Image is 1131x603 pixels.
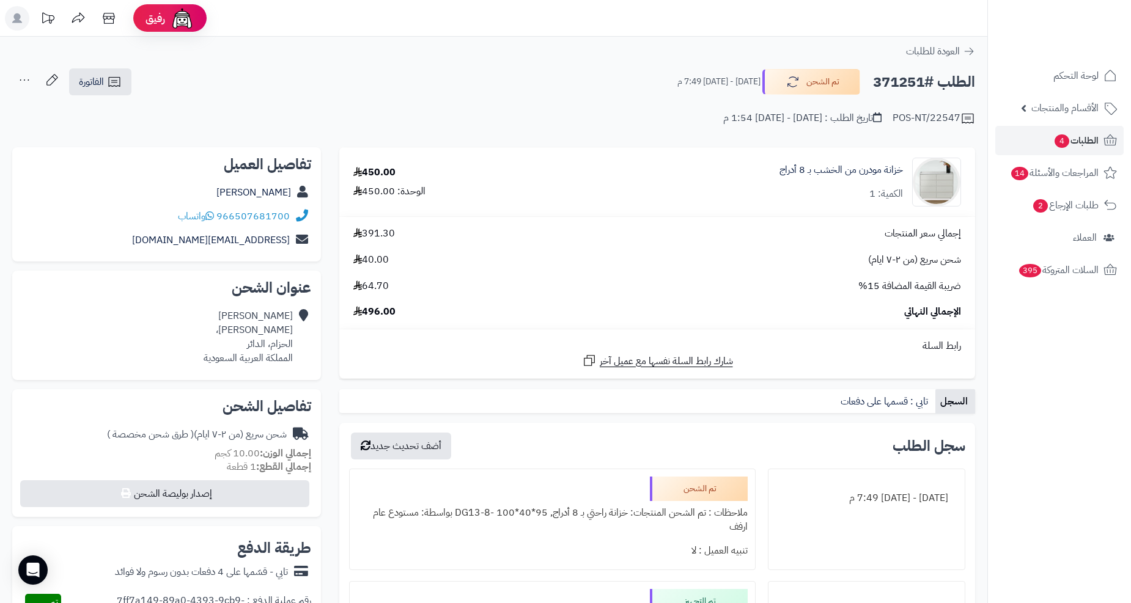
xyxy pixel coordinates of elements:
[1011,167,1028,181] span: 14
[353,253,389,267] span: 40.00
[995,191,1124,220] a: طلبات الإرجاع2
[79,75,104,89] span: الفاتورة
[995,255,1124,285] a: السلات المتروكة395
[893,439,965,453] h3: سجل الطلب
[935,389,975,414] a: السجل
[836,389,935,414] a: تابي : قسمها على دفعات
[18,555,48,585] div: Open Intercom Messenger
[995,158,1124,188] a: المراجعات والأسئلة14
[178,209,214,224] a: واتساب
[357,539,748,563] div: تنبيه العميل : لا
[107,428,287,442] div: شحن سريع (من ٢-٧ ايام)
[1018,261,1099,279] span: السلات المتروكة
[1032,197,1099,214] span: طلبات الإرجاع
[22,157,311,172] h2: تفاصيل العميل
[357,501,748,539] div: ملاحظات : تم الشحن المنتجات: خزانة راحتي بـ 8 أدراج, 95*40*100 -DG13-8 بواسطة: مستودع عام ارفف
[906,44,960,59] span: العودة للطلبات
[353,279,389,293] span: 64.70
[858,279,961,293] span: ضريبة القيمة المضافة 15%
[600,354,733,368] span: شارك رابط السلة نفسها مع عميل آخر
[1073,229,1097,246] span: العملاء
[107,427,194,442] span: ( طرق شحن مخصصة )
[1053,132,1099,149] span: الطلبات
[904,305,961,319] span: الإجمالي النهائي
[893,111,975,126] div: POS-NT/22547
[1031,100,1099,117] span: الأقسام والمنتجات
[1054,134,1069,148] span: 4
[69,68,131,95] a: الفاتورة
[1010,164,1099,181] span: المراجعات والأسئلة
[353,305,396,319] span: 496.00
[1053,67,1099,84] span: لوحة التحكم
[353,185,426,199] div: الوحدة: 450.00
[1019,264,1042,278] span: 395
[723,111,882,125] div: تاريخ الطلب : [DATE] - [DATE] 1:54 م
[1033,199,1048,213] span: 2
[869,187,903,201] div: الكمية: 1
[351,433,451,459] button: أضف تحديث جديد
[146,11,165,26] span: رفيق
[353,227,395,241] span: 391.30
[170,6,194,31] img: ai-face.png
[260,446,311,461] strong: إجمالي الوزن:
[132,233,290,247] a: [EMAIL_ADDRESS][DOMAIN_NAME]
[885,227,961,241] span: إجمالي سعر المنتجات
[650,477,748,501] div: تم الشحن
[20,480,309,507] button: إصدار بوليصة الشحن
[237,541,311,555] h2: طريقة الدفع
[22,399,311,414] h2: تفاصيل الشحن
[762,69,860,95] button: تم الشحن
[115,565,288,579] div: تابي - قسّمها على 4 دفعات بدون رسوم ولا فوائد
[1048,25,1119,51] img: logo-2.png
[32,6,63,34] a: تحديثات المنصة
[216,185,291,200] a: [PERSON_NAME]
[582,353,733,368] a: شارك رابط السلة نفسها مع عميل آخر
[779,163,903,177] a: خزانة مودرن من الخشب بـ 8 أدراج
[227,459,311,474] small: 1 قطعة
[256,459,311,474] strong: إجمالي القطع:
[677,76,761,88] small: [DATE] - [DATE] 7:49 م
[22,280,311,295] h2: عنوان الشحن
[995,61,1124,90] a: لوحة التحكم
[868,253,961,267] span: شحن سريع (من ٢-٧ ايام)
[873,70,975,95] h2: الطلب #371251
[216,209,290,224] a: 966507681700
[995,223,1124,252] a: العملاء
[995,126,1124,155] a: الطلبات4
[776,486,957,510] div: [DATE] - [DATE] 7:49 م
[344,339,970,353] div: رابط السلة
[215,446,311,461] small: 10.00 كجم
[204,309,293,365] div: [PERSON_NAME] [PERSON_NAME]، الحزام، الدائر المملكة العربية السعودية
[353,166,396,180] div: 450.00
[913,158,960,206] img: 1753691349-1-90x90.jpg
[906,44,975,59] a: العودة للطلبات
